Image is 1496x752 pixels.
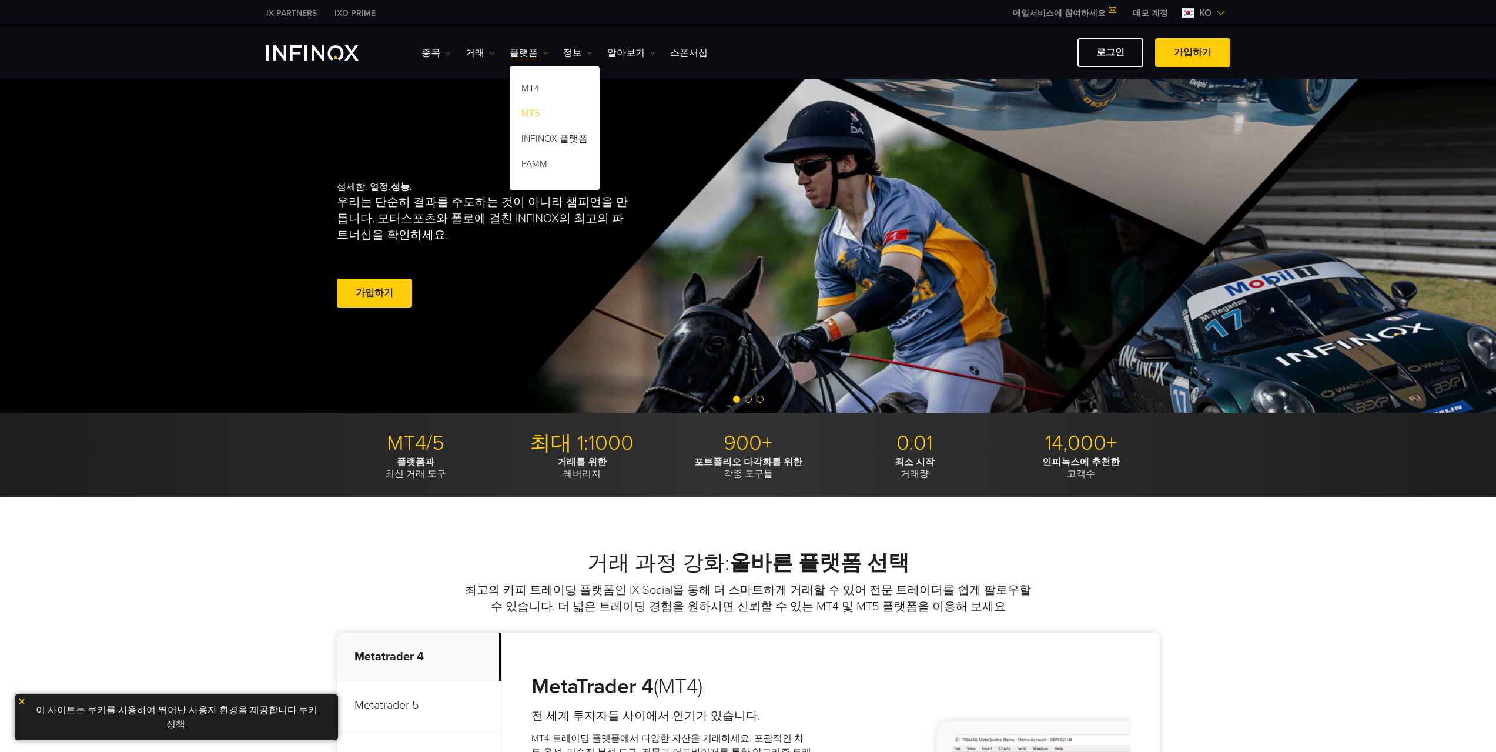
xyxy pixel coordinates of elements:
p: 900+ [670,430,827,456]
h3: (MT4) [531,674,812,700]
p: 각종 도구들 [670,456,827,480]
a: 가입하기 [337,279,412,308]
a: 종목 [421,46,451,60]
p: 최신 거래 도구 [337,456,494,480]
a: INFINOX [257,7,326,19]
span: Go to slide 3 [757,396,764,403]
a: PAMM [510,153,600,179]
strong: 포트폴리오 다각화를 위한 [694,456,802,468]
span: Go to slide 1 [733,396,740,403]
a: 정보 [563,46,593,60]
p: 14,000+ [1002,430,1160,456]
a: 알아보기 [607,46,655,60]
p: 레버리지 [503,456,661,480]
strong: 올바른 플랫폼 선택 [729,550,909,576]
a: 플랫폼 [510,46,548,60]
p: 최대 1:1000 [503,430,661,456]
p: 우리는 단순히 결과를 주도하는 것이 아니라 챔피언을 만듭니다. 모터스포츠와 폴로에 걸친 INFINOX의 최고의 파트너십을 확인하세요. [337,194,633,243]
p: Metatrader 4 [337,633,501,681]
a: 로그인 [1077,38,1143,67]
strong: 거래를 위한 [557,456,607,468]
span: Go to slide 2 [745,396,752,403]
img: yellow close icon [18,697,26,706]
p: MT4/5 [337,430,494,456]
p: 최고의 카피 트레이딩 플랫폼인 IX Social을 통해 더 스마트하게 거래할 수 있어 전문 트레이더를 쉽게 팔로우할 수 있습니다. 더 넓은 트레이딩 경험을 원하시면 신뢰할 수... [463,582,1033,615]
span: ko [1194,6,1216,20]
h2: 거래 과정 강화: [337,550,1160,576]
p: 거래량 [836,456,993,480]
strong: MetaTrader 4 [531,674,654,699]
p: 0.01 [836,430,993,456]
a: 거래 [466,46,495,60]
h4: 전 세계 투자자들 사이에서 인기가 있습니다. [531,708,812,724]
strong: 성능. [391,181,412,193]
a: MT4 [510,78,600,103]
a: INFINOX [326,7,384,19]
p: 고객수 [1002,456,1160,480]
a: MT5 [510,103,600,128]
strong: 인피녹스에 추천한 [1042,456,1120,468]
div: 섬세함. 열정. [337,162,707,329]
strong: 플랫폼과 [397,456,434,468]
a: INFINOX MENU [1124,7,1177,19]
a: INFINOX Logo [266,45,386,61]
a: 가입하기 [1155,38,1230,67]
strong: 최소 시작 [895,456,935,468]
a: 메일서비스에 참여하세요 [1004,8,1124,18]
p: 이 사이트는 쿠키를 사용하여 뛰어난 사용자 환경을 제공합니다. . [21,700,332,734]
p: Metatrader 5 [337,681,501,730]
a: 스폰서십 [670,46,708,60]
a: INFINOX 플랫폼 [510,128,600,153]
